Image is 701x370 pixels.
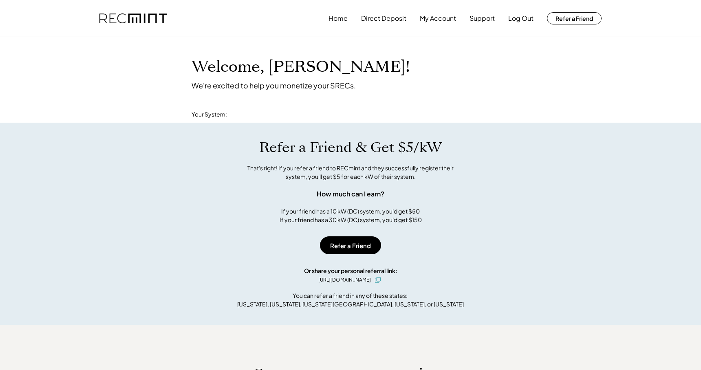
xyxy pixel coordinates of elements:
[280,207,422,224] div: If your friend has a 10 kW (DC) system, you'd get $50 If your friend has a 30 kW (DC) system, you...
[420,10,456,26] button: My Account
[470,10,495,26] button: Support
[237,291,464,308] div: You can refer a friend in any of these states: [US_STATE], [US_STATE], [US_STATE][GEOGRAPHIC_DATA...
[328,10,348,26] button: Home
[317,189,384,199] div: How much can I earn?
[304,266,397,275] div: Or share your personal referral link:
[238,164,463,181] div: That's right! If you refer a friend to RECmint and they successfully register their system, you'l...
[361,10,406,26] button: Direct Deposit
[547,12,602,24] button: Refer a Friend
[508,10,533,26] button: Log Out
[192,57,410,77] h1: Welcome, [PERSON_NAME]!
[192,110,227,119] div: Your System:
[259,139,442,156] h1: Refer a Friend & Get $5/kW
[192,81,356,90] div: We're excited to help you monetize your SRECs.
[373,275,383,285] button: click to copy
[99,13,167,24] img: recmint-logotype%403x.png
[320,236,381,254] button: Refer a Friend
[318,276,371,284] div: [URL][DOMAIN_NAME]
